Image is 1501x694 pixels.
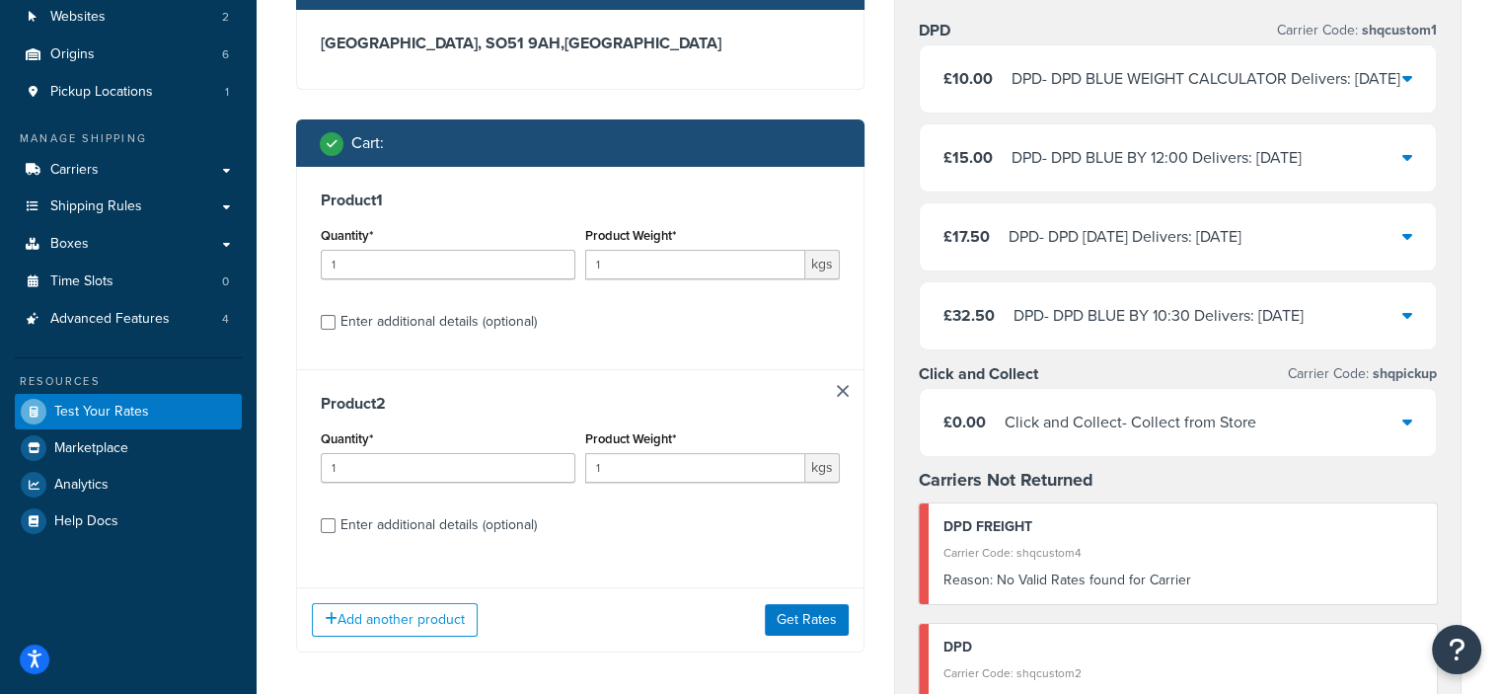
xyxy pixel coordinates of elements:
[1012,65,1400,93] div: DPD - DPD BLUE WEIGHT CALCULATOR Delivers: [DATE]
[15,301,242,338] a: Advanced Features4
[321,394,840,414] h3: Product 2
[1369,363,1437,384] span: shqpickup
[15,467,242,502] a: Analytics
[15,373,242,390] div: Resources
[321,228,373,243] label: Quantity*
[54,404,149,421] span: Test Your Rates
[351,134,384,152] h2: Cart :
[50,9,106,26] span: Websites
[919,364,1038,384] h3: Click and Collect
[50,84,153,101] span: Pickup Locations
[50,273,113,290] span: Time Slots
[1005,409,1256,436] div: Click and Collect - Collect from Store
[943,411,986,433] span: £0.00
[321,250,575,279] input: 0
[15,301,242,338] li: Advanced Features
[943,634,1423,661] div: DPD
[919,467,1093,493] strong: Carriers Not Returned
[321,453,575,483] input: 0
[1277,17,1437,44] p: Carrier Code:
[222,311,229,328] span: 4
[837,385,849,397] a: Remove Item
[54,513,118,530] span: Help Docs
[1432,625,1481,674] button: Open Resource Center
[15,152,242,189] a: Carriers
[321,518,336,533] input: Enter additional details (optional)
[312,603,478,637] button: Add another product
[943,567,1423,594] div: No Valid Rates found for Carrier
[15,37,242,73] a: Origins6
[50,198,142,215] span: Shipping Rules
[943,539,1423,567] div: Carrier Code: shqcustom4
[340,511,537,539] div: Enter additional details (optional)
[50,236,89,253] span: Boxes
[585,431,676,446] label: Product Weight*
[321,431,373,446] label: Quantity*
[585,453,805,483] input: 0.00
[321,34,840,53] h3: [GEOGRAPHIC_DATA], SO51 9AH , [GEOGRAPHIC_DATA]
[943,304,995,327] span: £32.50
[585,228,676,243] label: Product Weight*
[15,394,242,429] a: Test Your Rates
[1009,223,1241,251] div: DPD - DPD [DATE] Delivers: [DATE]
[15,226,242,263] a: Boxes
[222,273,229,290] span: 0
[340,308,537,336] div: Enter additional details (optional)
[321,315,336,330] input: Enter additional details (optional)
[805,250,840,279] span: kgs
[15,74,242,111] li: Pickup Locations
[50,162,99,179] span: Carriers
[15,264,242,300] a: Time Slots0
[1358,20,1437,40] span: shqcustom1
[15,37,242,73] li: Origins
[943,659,1423,687] div: Carrier Code: shqcustom2
[805,453,840,483] span: kgs
[15,503,242,539] a: Help Docs
[54,477,109,494] span: Analytics
[1012,144,1302,172] div: DPD - DPD BLUE BY 12:00 Delivers: [DATE]
[222,9,229,26] span: 2
[50,46,95,63] span: Origins
[54,440,128,457] span: Marketplace
[943,570,993,590] span: Reason:
[225,84,229,101] span: 1
[50,311,170,328] span: Advanced Features
[943,67,993,90] span: £10.00
[15,74,242,111] a: Pickup Locations1
[1288,360,1437,388] p: Carrier Code:
[15,189,242,225] a: Shipping Rules
[943,225,990,248] span: £17.50
[321,191,840,210] h3: Product 1
[765,604,849,636] button: Get Rates
[585,250,805,279] input: 0.00
[15,130,242,147] div: Manage Shipping
[919,21,950,40] h3: DPD
[943,146,993,169] span: £15.00
[1013,302,1304,330] div: DPD - DPD BLUE BY 10:30 Delivers: [DATE]
[15,264,242,300] li: Time Slots
[943,513,1423,541] div: DPD FREIGHT
[15,430,242,466] a: Marketplace
[222,46,229,63] span: 6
